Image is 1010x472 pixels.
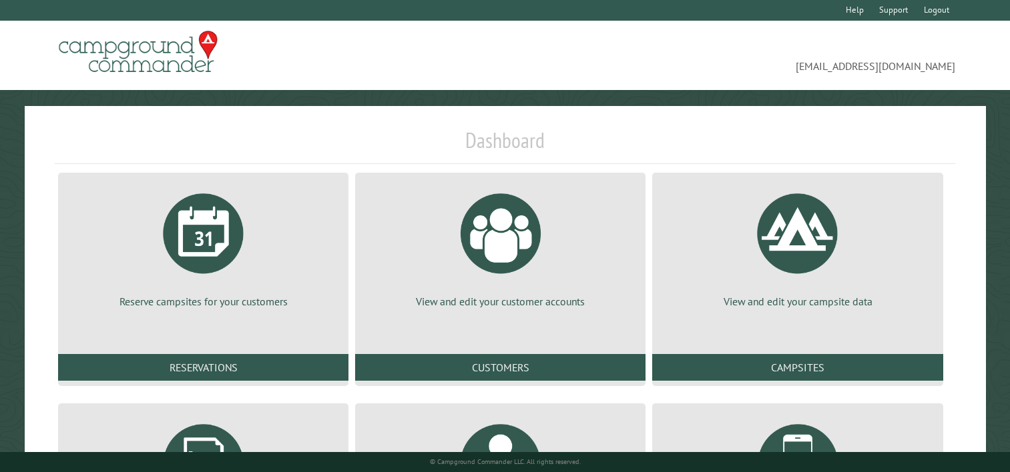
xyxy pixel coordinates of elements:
small: © Campground Commander LLC. All rights reserved. [430,457,581,466]
a: Reserve campsites for your customers [74,183,332,309]
a: Customers [355,354,646,381]
a: Reservations [58,354,348,381]
a: Campsites [652,354,943,381]
img: Campground Commander [55,26,222,78]
p: View and edit your customer accounts [371,294,629,309]
p: Reserve campsites for your customers [74,294,332,309]
a: View and edit your campsite data [668,183,927,309]
span: [EMAIL_ADDRESS][DOMAIN_NAME] [505,37,956,74]
a: View and edit your customer accounts [371,183,629,309]
p: View and edit your campsite data [668,294,927,309]
h1: Dashboard [55,127,955,164]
